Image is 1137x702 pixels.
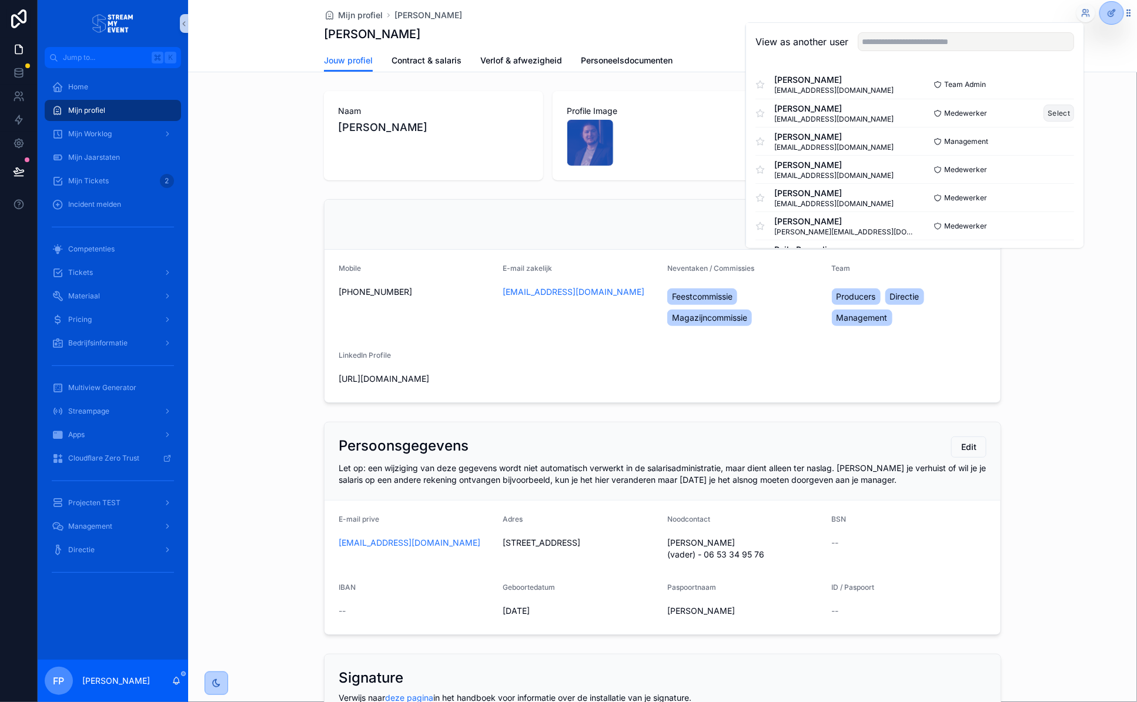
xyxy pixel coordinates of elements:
[503,605,658,617] span: [DATE]
[480,55,562,66] span: Verlof & afwezigheid
[68,545,95,555] span: Directie
[324,55,373,66] span: Jouw profiel
[832,264,851,273] span: Team
[944,165,987,174] span: Medewerker
[339,373,658,385] span: [URL][DOMAIN_NAME]
[68,82,88,92] span: Home
[581,55,673,66] span: Personeelsdocumenten
[774,171,894,180] span: [EMAIL_ADDRESS][DOMAIN_NAME]
[82,675,150,687] p: [PERSON_NAME]
[774,199,894,209] span: [EMAIL_ADDRESS][DOMAIN_NAME]
[774,216,915,227] span: [PERSON_NAME]
[45,285,181,307] a: Materiaal
[45,147,181,168] a: Mijn Jaarstaten
[339,463,986,485] span: Let op: een wijziging van deze gegevens wordt niet automatisch verwerkt in de salarisadministrati...
[774,159,894,171] span: [PERSON_NAME]
[45,377,181,398] a: Multiview Generator
[339,515,379,523] span: E-mail prive
[567,105,758,117] span: Profile Image
[45,170,181,192] a: Mijn Tickets2
[832,515,847,523] span: BSN
[324,50,373,72] a: Jouw profiel
[774,187,894,199] span: [PERSON_NAME]
[837,312,888,324] span: Management
[68,268,93,277] span: Tickets
[45,47,181,68] button: Jump to...K
[837,291,876,303] span: Producers
[45,539,181,560] a: Directie
[68,153,120,162] span: Mijn Jaarstaten
[944,80,986,89] span: Team Admin
[667,605,822,617] span: [PERSON_NAME]
[944,221,987,231] span: Medewerker
[480,50,562,73] a: Verlof & afwezigheid
[1044,105,1074,122] button: Select
[339,605,346,617] span: --
[68,244,115,254] span: Competenties
[581,50,673,73] a: Personeelsdocumenten
[672,312,747,324] span: Magazijncommissie
[961,441,977,453] span: Edit
[339,436,469,455] h2: Persoonsgegevens
[45,332,181,354] a: Bedrijfsinformatie
[503,264,553,273] span: E-mail zakelijk
[339,537,480,549] a: [EMAIL_ADDRESS][DOMAIN_NAME]
[45,516,181,537] a: Management
[45,123,181,145] a: Mijn Worklog
[944,193,987,203] span: Medewerker
[45,100,181,121] a: Mijn profiel
[68,200,121,209] span: Incident melden
[68,291,100,301] span: Materiaal
[68,498,121,508] span: Projecten TEST
[672,291,733,303] span: Feestcommissie
[53,674,65,688] span: FP
[45,309,181,330] a: Pricing
[63,53,147,62] span: Jump to...
[944,109,987,118] span: Medewerker
[68,407,109,416] span: Streampage
[667,537,822,560] span: [PERSON_NAME] (vader) - 06 53 34 95 76
[774,244,894,256] span: Reily Rasmali
[92,14,133,33] img: App logo
[667,515,710,523] span: Noodcontact
[45,401,181,422] a: Streampage
[338,119,529,136] span: [PERSON_NAME]
[38,68,188,597] div: scrollable content
[339,669,403,687] h2: Signature
[774,86,894,95] span: [EMAIL_ADDRESS][DOMAIN_NAME]
[944,137,988,146] span: Management
[503,286,645,298] a: [EMAIL_ADDRESS][DOMAIN_NAME]
[951,436,986,458] button: Edit
[339,264,361,273] span: Mobile
[339,286,494,298] span: [PHONE_NUMBER]
[774,227,915,237] span: [PERSON_NAME][EMAIL_ADDRESS][DOMAIN_NAME]
[338,105,529,117] span: Naam
[503,583,556,592] span: Geboortedatum
[503,515,523,523] span: Adres
[68,315,92,324] span: Pricing
[667,583,716,592] span: Paspoortnaam
[755,35,848,49] h2: View as another user
[338,9,383,21] span: Mijn profiel
[45,448,181,469] a: Cloudflare Zero Trust
[68,106,105,115] span: Mijn profiel
[774,74,894,86] span: [PERSON_NAME]
[832,583,875,592] span: ID / Paspoort
[68,430,85,439] span: Apps
[45,239,181,260] a: Competenties
[339,351,391,360] span: LinkedIn Profile
[667,264,754,273] span: Neventaken / Commissies
[774,131,894,143] span: [PERSON_NAME]
[832,537,839,549] span: --
[166,53,175,62] span: K
[160,174,174,188] div: 2
[68,522,112,531] span: Management
[45,194,181,215] a: Incident melden
[832,605,839,617] span: --
[68,383,136,392] span: Multiview Generator
[68,176,109,186] span: Mijn Tickets
[394,9,462,21] a: [PERSON_NAME]
[324,9,383,21] a: Mijn profiel
[774,115,894,124] span: [EMAIL_ADDRESS][DOMAIN_NAME]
